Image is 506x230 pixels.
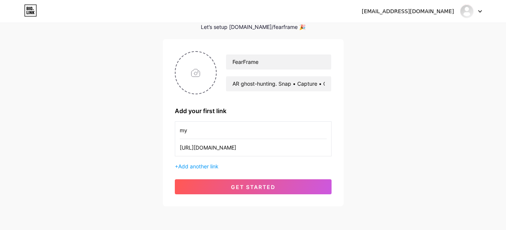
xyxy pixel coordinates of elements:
[175,162,332,170] div: +
[226,76,331,91] input: bio
[175,106,332,115] div: Add your first link
[163,24,344,30] div: Let’s setup [DOMAIN_NAME]/fearframe 🎉
[175,179,332,194] button: get started
[226,54,331,70] input: Your name
[460,4,474,18] img: fearframe
[362,8,454,15] div: [EMAIL_ADDRESS][DOMAIN_NAME]
[231,184,275,190] span: get started
[180,139,327,156] input: URL (https://instagram.com/yourname)
[180,122,327,139] input: Link name (My Instagram)
[178,163,219,169] span: Add another link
